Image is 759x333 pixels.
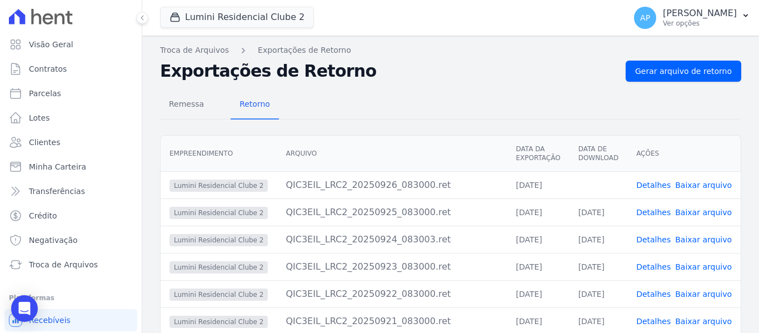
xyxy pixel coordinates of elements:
[169,316,268,328] span: Lumini Residencial Clube 2
[507,136,569,172] th: Data da Exportação
[675,208,732,217] a: Baixar arquivo
[570,226,627,253] td: [DATE]
[160,44,229,56] a: Troca de Arquivos
[636,235,671,244] a: Detalhes
[4,205,137,227] a: Crédito
[169,234,268,246] span: Lumini Residencial Clube 2
[286,287,498,301] div: QIC3EIL_LRC2_20250922_083000.ret
[4,180,137,202] a: Transferências
[507,280,569,307] td: [DATE]
[286,206,498,219] div: QIC3EIL_LRC2_20250925_083000.ret
[675,317,732,326] a: Baixar arquivo
[570,136,627,172] th: Data de Download
[627,136,741,172] th: Ações
[636,317,671,326] a: Detalhes
[162,93,211,115] span: Remessa
[636,181,671,190] a: Detalhes
[233,93,277,115] span: Retorno
[4,156,137,178] a: Minha Carteira
[635,66,732,77] span: Gerar arquivo de retorno
[570,198,627,226] td: [DATE]
[636,290,671,299] a: Detalhes
[4,107,137,129] a: Lotes
[507,253,569,280] td: [DATE]
[626,61,741,82] a: Gerar arquivo de retorno
[286,315,498,328] div: QIC3EIL_LRC2_20250921_083000.ret
[4,58,137,80] a: Contratos
[29,39,73,50] span: Visão Geral
[570,253,627,280] td: [DATE]
[4,131,137,153] a: Clientes
[663,8,737,19] p: [PERSON_NAME]
[29,137,60,148] span: Clientes
[4,229,137,251] a: Negativação
[4,82,137,105] a: Parcelas
[4,254,137,276] a: Troca de Arquivos
[29,88,61,99] span: Parcelas
[507,226,569,253] td: [DATE]
[169,180,268,192] span: Lumini Residencial Clube 2
[675,290,732,299] a: Baixar arquivo
[675,262,732,271] a: Baixar arquivo
[160,91,279,120] nav: Tab selector
[29,235,78,246] span: Negativação
[29,161,86,172] span: Minha Carteira
[636,208,671,217] a: Detalhes
[29,315,71,326] span: Recebíveis
[4,33,137,56] a: Visão Geral
[169,261,268,274] span: Lumini Residencial Clube 2
[231,91,279,120] a: Retorno
[570,280,627,307] td: [DATE]
[4,309,137,331] a: Recebíveis
[11,295,38,322] div: Open Intercom Messenger
[9,291,133,305] div: Plataformas
[160,61,617,81] h2: Exportações de Retorno
[286,260,498,274] div: QIC3EIL_LRC2_20250923_083000.ret
[29,112,50,123] span: Lotes
[160,91,213,120] a: Remessa
[625,2,759,33] button: AP [PERSON_NAME] Ver opções
[286,233,498,246] div: QIC3EIL_LRC2_20250924_083003.ret
[277,136,507,172] th: Arquivo
[29,63,67,74] span: Contratos
[258,44,351,56] a: Exportações de Retorno
[286,178,498,192] div: QIC3EIL_LRC2_20250926_083000.ret
[169,207,268,219] span: Lumini Residencial Clube 2
[160,7,314,28] button: Lumini Residencial Clube 2
[160,44,741,56] nav: Breadcrumb
[29,186,85,197] span: Transferências
[675,235,732,244] a: Baixar arquivo
[29,259,98,270] span: Troca de Arquivos
[663,19,737,28] p: Ver opções
[675,181,732,190] a: Baixar arquivo
[169,289,268,301] span: Lumini Residencial Clube 2
[636,262,671,271] a: Detalhes
[161,136,277,172] th: Empreendimento
[507,198,569,226] td: [DATE]
[29,210,57,221] span: Crédito
[640,14,650,22] span: AP
[507,171,569,198] td: [DATE]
